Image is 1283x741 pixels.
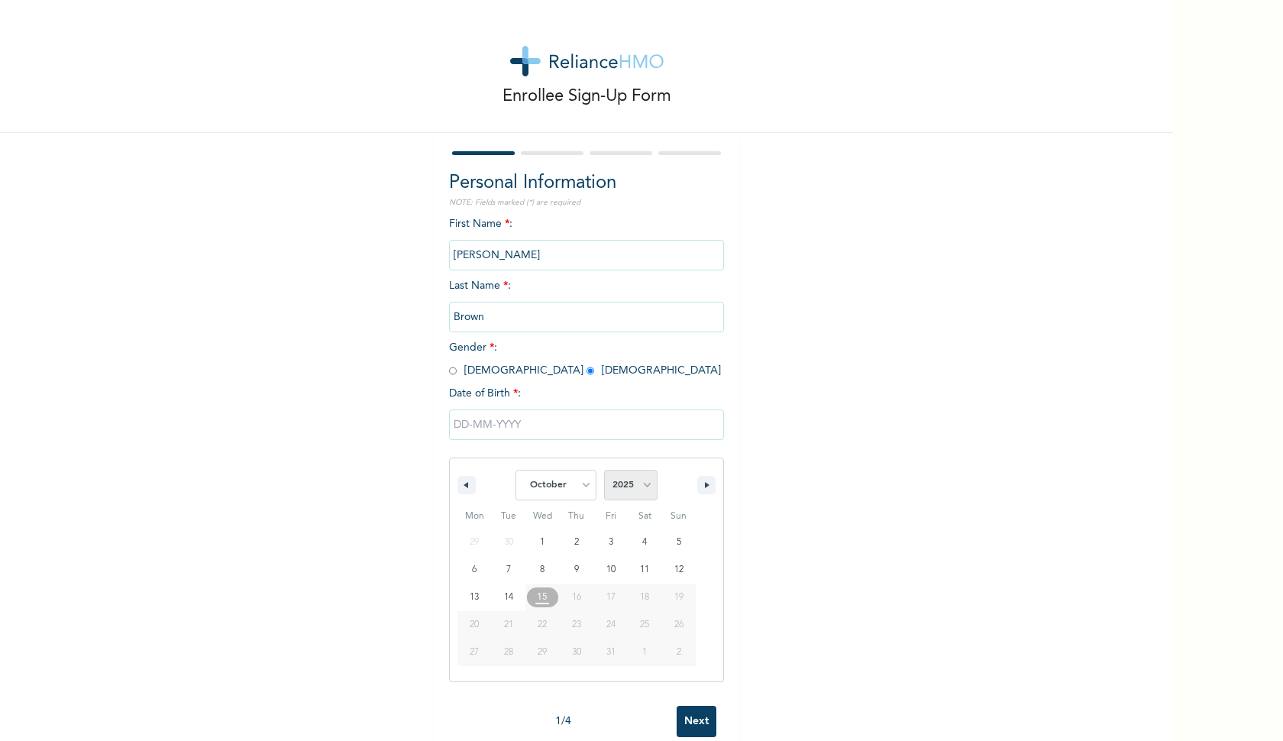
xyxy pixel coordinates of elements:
[674,556,684,584] span: 12
[506,556,511,584] span: 7
[525,529,560,556] button: 1
[642,529,647,556] span: 4
[661,504,696,529] span: Sun
[640,611,649,639] span: 25
[492,611,526,639] button: 21
[677,529,681,556] span: 5
[538,611,547,639] span: 22
[492,584,526,611] button: 14
[449,280,724,322] span: Last Name :
[606,639,616,666] span: 31
[574,529,579,556] span: 2
[609,529,613,556] span: 3
[606,584,616,611] span: 17
[449,302,724,332] input: Enter your last name
[593,611,628,639] button: 24
[661,529,696,556] button: 5
[677,706,716,737] input: Next
[537,584,548,611] span: 15
[525,584,560,611] button: 15
[504,639,513,666] span: 28
[470,584,479,611] span: 13
[457,504,492,529] span: Mon
[457,556,492,584] button: 6
[525,639,560,666] button: 29
[661,611,696,639] button: 26
[492,639,526,666] button: 28
[449,342,721,376] span: Gender : [DEMOGRAPHIC_DATA] [DEMOGRAPHIC_DATA]
[640,584,649,611] span: 18
[449,713,677,730] div: 1 / 4
[661,556,696,584] button: 12
[457,584,492,611] button: 13
[525,504,560,529] span: Wed
[472,556,477,584] span: 6
[572,584,581,611] span: 16
[525,556,560,584] button: 8
[510,46,664,76] img: logo
[628,611,662,639] button: 25
[538,639,547,666] span: 29
[560,584,594,611] button: 16
[606,556,616,584] span: 10
[470,639,479,666] span: 27
[640,556,649,584] span: 11
[540,529,545,556] span: 1
[503,84,671,109] p: Enrollee Sign-Up Form
[540,556,545,584] span: 8
[525,611,560,639] button: 22
[661,584,696,611] button: 19
[457,611,492,639] button: 20
[628,504,662,529] span: Sat
[593,556,628,584] button: 10
[628,584,662,611] button: 18
[504,611,513,639] span: 21
[449,197,724,209] p: NOTE: Fields marked (*) are required
[560,639,594,666] button: 30
[457,639,492,666] button: 27
[572,611,581,639] span: 23
[560,504,594,529] span: Thu
[560,529,594,556] button: 2
[449,386,521,402] span: Date of Birth :
[572,639,581,666] span: 30
[593,504,628,529] span: Fri
[593,529,628,556] button: 3
[593,584,628,611] button: 17
[606,611,616,639] span: 24
[674,584,684,611] span: 19
[593,639,628,666] button: 31
[560,611,594,639] button: 23
[492,556,526,584] button: 7
[492,504,526,529] span: Tue
[449,409,724,440] input: DD-MM-YYYY
[628,529,662,556] button: 4
[560,556,594,584] button: 9
[628,556,662,584] button: 11
[449,240,724,270] input: Enter your first name
[674,611,684,639] span: 26
[449,218,724,260] span: First Name :
[504,584,513,611] span: 14
[449,170,724,197] h2: Personal Information
[574,556,579,584] span: 9
[470,611,479,639] span: 20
